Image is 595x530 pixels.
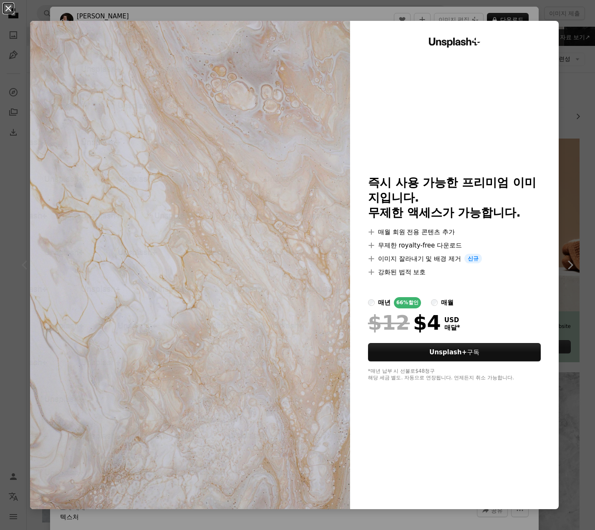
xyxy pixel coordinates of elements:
span: $12 [368,312,410,333]
strong: Unsplash+ [429,348,467,356]
div: *매년 납부 시 선불로 $48 청구 해당 세금 별도. 자동으로 연장됩니다. 언제든지 취소 가능합니다. [368,368,541,381]
li: 강화된 법적 보호 [368,267,541,277]
input: 매월 [431,299,438,306]
span: USD [444,316,460,324]
input: 매년66%할인 [368,299,375,306]
div: 매년 [378,298,391,308]
span: 신규 [464,254,482,264]
li: 이미지 잘라내기 및 배경 제거 [368,254,541,264]
li: 무제한 royalty-free 다운로드 [368,240,541,250]
li: 매월 회원 전용 콘텐츠 추가 [368,227,541,237]
h2: 즉시 사용 가능한 프리미엄 이미지입니다. 무제한 액세스가 가능합니다. [368,175,541,220]
div: 매월 [441,298,454,308]
button: Unsplash+구독 [368,343,541,361]
div: 66% 할인 [394,297,421,308]
div: $4 [368,312,441,333]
